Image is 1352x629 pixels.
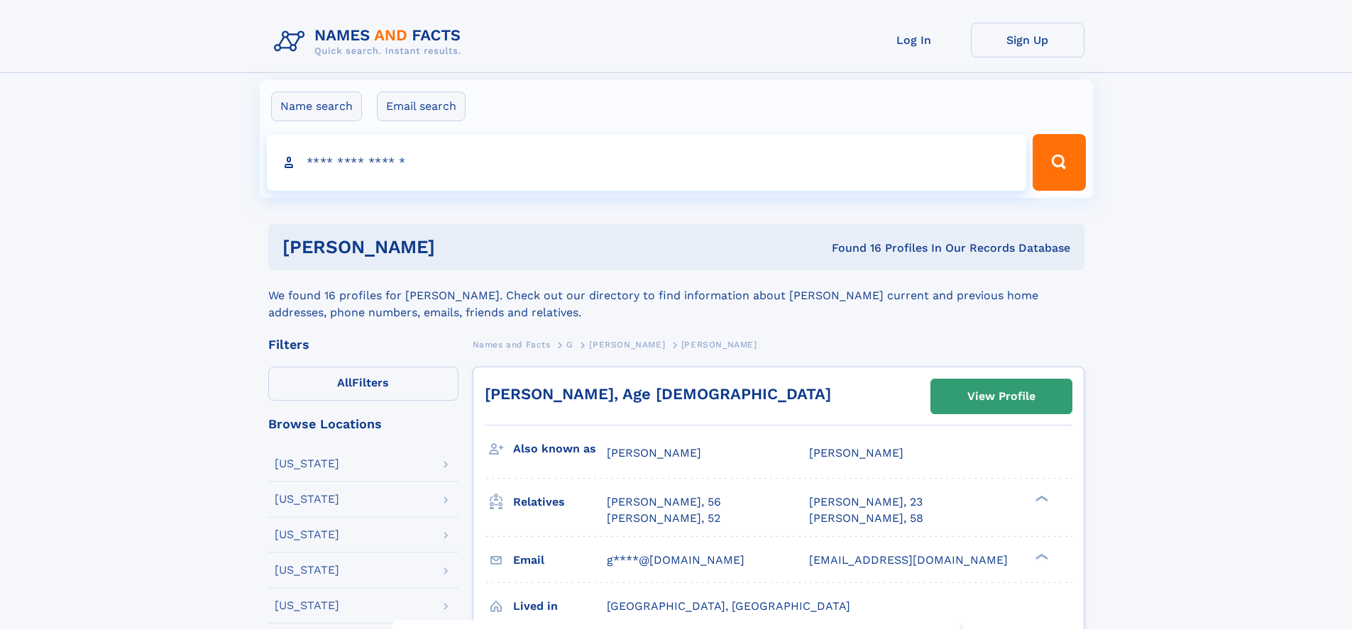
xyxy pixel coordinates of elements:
[931,379,1072,413] a: View Profile
[267,134,1027,191] input: search input
[513,594,607,618] h3: Lived in
[377,91,466,121] label: Email search
[809,494,923,510] a: [PERSON_NAME], 23
[1033,134,1085,191] button: Search Button
[275,529,339,540] div: [US_STATE]
[275,458,339,469] div: [US_STATE]
[268,418,458,430] div: Browse Locations
[268,23,473,61] img: Logo Names and Facts
[473,335,551,353] a: Names and Facts
[633,240,1070,256] div: Found 16 Profiles In Our Records Database
[589,335,665,353] a: [PERSON_NAME]
[485,385,831,403] a: [PERSON_NAME], Age [DEMOGRAPHIC_DATA]
[275,564,339,576] div: [US_STATE]
[513,437,607,461] h3: Also known as
[809,511,923,526] a: [PERSON_NAME], 58
[513,548,607,572] h3: Email
[857,23,971,57] a: Log In
[607,494,721,510] a: [PERSON_NAME], 56
[268,270,1084,321] div: We found 16 profiles for [PERSON_NAME]. Check out our directory to find information about [PERSON...
[681,340,757,350] span: [PERSON_NAME]
[566,335,573,353] a: G
[1032,552,1049,561] div: ❯
[566,340,573,350] span: G
[607,599,850,613] span: [GEOGRAPHIC_DATA], [GEOGRAPHIC_DATA]
[268,338,458,351] div: Filters
[275,600,339,611] div: [US_STATE]
[589,340,665,350] span: [PERSON_NAME]
[607,446,701,460] span: [PERSON_NAME]
[809,446,903,460] span: [PERSON_NAME]
[809,553,1008,567] span: [EMAIL_ADDRESS][DOMAIN_NAME]
[513,490,607,514] h3: Relatives
[282,238,634,256] h1: [PERSON_NAME]
[275,494,339,505] div: [US_STATE]
[337,376,352,389] span: All
[607,511,720,526] a: [PERSON_NAME], 52
[271,91,362,121] label: Name search
[1032,494,1049,503] div: ❯
[971,23,1084,57] a: Sign Up
[967,380,1035,413] div: View Profile
[268,367,458,401] label: Filters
